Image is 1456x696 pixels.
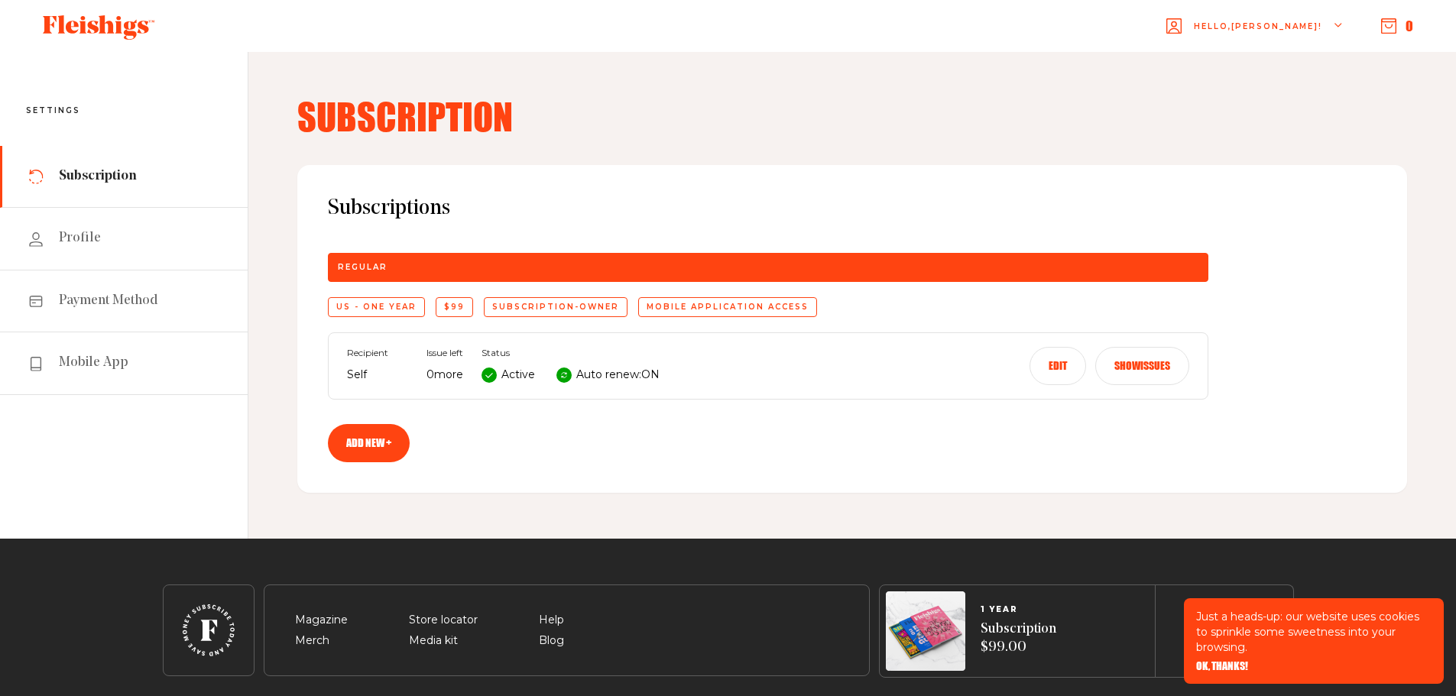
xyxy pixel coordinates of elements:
p: Auto renew: ON [576,366,660,384]
span: Subscription $99.00 [981,620,1056,658]
img: Magazines image [886,591,965,671]
a: Media kit [409,633,458,647]
span: Status [482,348,660,358]
div: subscription-owner [484,297,627,317]
span: Mobile App [59,354,128,372]
span: Issue left [426,348,463,358]
button: OK, THANKS! [1196,661,1248,672]
span: Subscriptions [328,196,1377,222]
span: Blog [539,632,564,650]
span: Media kit [409,632,458,650]
span: Merch [295,632,329,650]
span: Subscription [59,167,137,186]
p: Active [501,366,535,384]
a: Blog [539,633,564,647]
div: Regular [328,253,1208,282]
p: 0 more [426,366,463,384]
span: Hello, [PERSON_NAME] ! [1194,21,1322,57]
div: US - One Year [328,297,425,317]
p: Self [347,366,408,384]
a: Add new + [328,424,410,462]
span: 1 YEAR [981,605,1056,614]
span: Payment Method [59,292,158,310]
span: Profile [59,229,101,248]
button: Edit [1030,347,1086,385]
div: $99 [436,297,473,317]
p: Just a heads-up: our website uses cookies to sprinkle some sweetness into your browsing. [1196,609,1432,655]
a: Magazine [295,613,348,626]
button: Showissues [1095,347,1189,385]
span: Recipient [347,348,408,358]
span: Magazine [295,611,348,630]
a: Help [539,613,564,626]
span: Help [539,611,564,630]
span: Store locator [409,611,478,630]
button: 0 [1381,18,1413,34]
a: Merch [295,633,329,647]
div: Mobile application access [638,297,817,317]
h4: Subscription [297,98,1407,134]
a: Store locator [409,613,478,626]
